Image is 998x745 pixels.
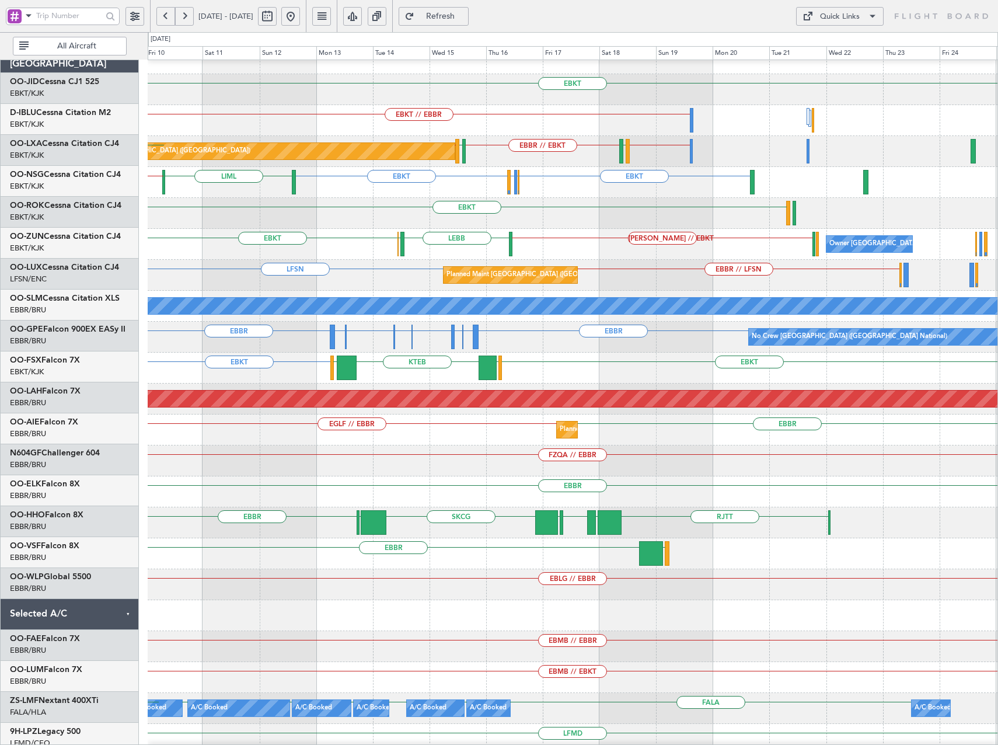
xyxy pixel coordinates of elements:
a: EBBR/BRU [10,459,46,470]
a: ZS-LMFNextant 400XTi [10,697,99,705]
a: EBKT/KJK [10,150,44,161]
div: [DATE] [151,34,170,44]
button: Refresh [399,7,469,26]
a: EBKT/KJK [10,212,44,222]
a: EBBR/BRU [10,521,46,532]
div: Fri 10 [146,46,203,60]
div: Sat 18 [599,46,656,60]
div: Mon 13 [316,46,373,60]
div: A/C Booked [295,699,332,717]
div: Sun 12 [260,46,316,60]
div: A/C Booked [915,699,951,717]
div: A/C Booked [470,699,507,717]
a: OO-FAEFalcon 7X [10,635,80,643]
div: A/C Booked [191,699,228,717]
a: OO-LXACessna Citation CJ4 [10,140,119,148]
a: D-IBLUCessna Citation M2 [10,109,111,117]
span: OO-GPE [10,325,43,333]
div: Owner [GEOGRAPHIC_DATA]-[GEOGRAPHIC_DATA] [829,235,987,253]
span: OO-SLM [10,294,43,302]
span: OO-JID [10,78,39,86]
span: OO-LXA [10,140,42,148]
a: N604GFChallenger 604 [10,449,100,457]
span: OO-ELK [10,480,41,488]
a: OO-LAHFalcon 7X [10,387,81,395]
span: OO-NSG [10,170,44,179]
a: OO-ROKCessna Citation CJ4 [10,201,121,210]
span: OO-FSX [10,356,41,364]
a: 9H-LPZLegacy 500 [10,727,81,736]
span: OO-AIE [10,418,40,426]
div: Sun 19 [656,46,713,60]
div: Planned Maint [GEOGRAPHIC_DATA] ([GEOGRAPHIC_DATA] National) [560,421,771,438]
div: A/C Booked [357,699,393,717]
span: OO-ZUN [10,232,44,241]
a: EBBR/BRU [10,552,46,563]
a: OO-WLPGlobal 5500 [10,573,91,581]
div: Tue 21 [769,46,826,60]
span: D-IBLU [10,109,36,117]
span: All Aircraft [31,42,123,50]
span: 9H-LPZ [10,727,37,736]
span: OO-LUX [10,263,42,271]
div: Fri 17 [543,46,599,60]
span: OO-VSF [10,542,41,550]
a: EBKT/KJK [10,181,44,192]
div: No Crew [GEOGRAPHIC_DATA] ([GEOGRAPHIC_DATA] National) [752,328,947,346]
div: Tue 14 [373,46,430,60]
span: OO-FAE [10,635,41,643]
span: Refresh [417,12,465,20]
div: Thu 23 [883,46,940,60]
a: OO-GPEFalcon 900EX EASy II [10,325,125,333]
div: Planned Maint [GEOGRAPHIC_DATA] ([GEOGRAPHIC_DATA]) [67,142,250,160]
span: OO-LAH [10,387,42,395]
input: Trip Number [36,7,102,25]
a: EBKT/KJK [10,88,44,99]
a: OO-FSXFalcon 7X [10,356,80,364]
a: EBKT/KJK [10,243,44,253]
a: OO-VSFFalcon 8X [10,542,79,550]
div: Planned Maint [GEOGRAPHIC_DATA] ([GEOGRAPHIC_DATA] National) [446,266,658,284]
span: OO-LUM [10,666,44,674]
a: OO-HHOFalcon 8X [10,511,83,519]
a: FALA/HLA [10,707,46,718]
div: Mon 20 [713,46,769,60]
span: [DATE] - [DATE] [198,11,253,22]
a: EBBR/BRU [10,645,46,656]
a: OO-ELKFalcon 8X [10,480,80,488]
a: EBBR/BRU [10,583,46,594]
a: OO-LUXCessna Citation CJ4 [10,263,119,271]
div: Thu 16 [486,46,543,60]
div: A/C Booked [410,699,446,717]
a: EBKT/KJK [10,367,44,377]
a: EBBR/BRU [10,429,46,439]
a: EBKT/KJK [10,119,44,130]
div: Wed 15 [430,46,486,60]
a: LFSN/ENC [10,274,47,284]
a: EBBR/BRU [10,676,46,687]
div: Fri 24 [940,46,996,60]
span: ZS-LMF [10,697,39,705]
a: EBBR/BRU [10,336,46,346]
a: OO-NSGCessna Citation CJ4 [10,170,121,179]
a: EBBR/BRU [10,490,46,501]
a: OO-JIDCessna CJ1 525 [10,78,99,86]
a: OO-LUMFalcon 7X [10,666,82,674]
a: EBBR/BRU [10,305,46,315]
span: OO-HHO [10,511,45,519]
div: A/C Booked [130,699,166,717]
div: Quick Links [820,11,860,23]
a: OO-AIEFalcon 7X [10,418,78,426]
span: OO-ROK [10,201,44,210]
span: N604GF [10,449,41,457]
a: EBBR/BRU [10,398,46,408]
div: Wed 22 [826,46,883,60]
a: OO-SLMCessna Citation XLS [10,294,120,302]
a: OO-ZUNCessna Citation CJ4 [10,232,121,241]
button: All Aircraft [13,37,127,55]
span: OO-WLP [10,573,44,581]
div: Sat 11 [203,46,259,60]
button: Quick Links [796,7,884,26]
